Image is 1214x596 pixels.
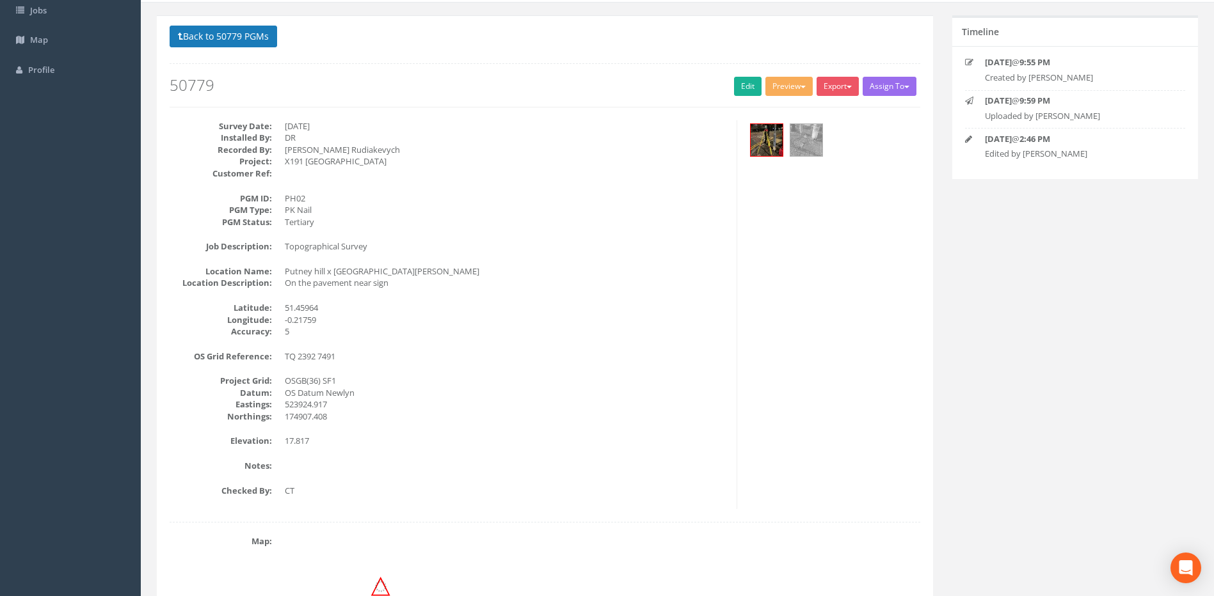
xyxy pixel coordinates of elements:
[751,124,783,156] img: 01736a2f-a603-cb06-e41b-f6f35f63352d_1065d0d1-4ee4-35c7-dd18-6df00a64b7c4_thumb.jpg
[170,26,277,47] button: Back to 50779 PGMs
[285,155,727,168] dd: X191 [GEOGRAPHIC_DATA]
[1019,133,1050,145] strong: 2:46 PM
[985,72,1165,84] p: Created by [PERSON_NAME]
[170,277,272,289] dt: Location Description:
[985,95,1012,106] strong: [DATE]
[285,387,727,399] dd: OS Datum Newlyn
[170,216,272,228] dt: PGM Status:
[985,56,1165,68] p: @
[285,216,727,228] dd: Tertiary
[371,577,390,596] img: map_target.png
[170,314,272,326] dt: Longitude:
[170,168,272,180] dt: Customer Ref:
[985,95,1165,107] p: @
[985,133,1012,145] strong: [DATE]
[285,120,727,132] dd: [DATE]
[170,460,272,472] dt: Notes:
[170,155,272,168] dt: Project:
[170,77,920,93] h2: 50779
[734,77,762,96] a: Edit
[285,350,727,363] dd: TQ 2392 7491
[1170,553,1201,583] div: Open Intercom Messenger
[170,192,272,205] dt: PGM ID:
[985,56,1012,68] strong: [DATE]
[170,325,272,338] dt: Accuracy:
[170,204,272,216] dt: PGM Type:
[285,485,727,497] dd: CT
[765,77,813,96] button: Preview
[285,302,727,314] dd: 51.45964
[285,325,727,338] dd: 5
[170,387,272,399] dt: Datum:
[170,435,272,447] dt: Elevation:
[285,435,727,447] dd: 17.817
[285,277,727,289] dd: On the pavement near sign
[790,124,822,156] img: 01736a2f-a603-cb06-e41b-f6f35f63352d_93e258df-331a-7b02-8d33-6626387af3eb_thumb.jpg
[285,240,727,253] dd: Topographical Survey
[28,64,54,75] span: Profile
[170,398,272,411] dt: Eastings:
[985,133,1165,145] p: @
[170,120,272,132] dt: Survey Date:
[285,265,727,278] dd: Putney hill x [GEOGRAPHIC_DATA][PERSON_NAME]
[285,375,727,387] dd: OSGB(36) SF1
[30,4,47,16] span: Jobs
[285,192,727,205] dd: PH02
[170,265,272,278] dt: Location Name:
[285,132,727,144] dd: DR
[170,535,272,547] dt: Map:
[170,240,272,253] dt: Job Description:
[30,34,48,45] span: Map
[285,411,727,423] dd: 174907.408
[170,132,272,144] dt: Installed By:
[170,375,272,387] dt: Project Grid:
[985,148,1165,160] p: Edited by [PERSON_NAME]
[170,350,272,363] dt: OS Grid Reference:
[170,485,272,497] dt: Checked By:
[817,77,859,96] button: Export
[962,27,999,36] h5: Timeline
[285,144,727,156] dd: [PERSON_NAME] Rudiakevych
[985,110,1165,122] p: Uploaded by [PERSON_NAME]
[285,314,727,326] dd: -0.21759
[285,398,727,411] dd: 523924.917
[863,77,916,96] button: Assign To
[1019,95,1050,106] strong: 9:59 PM
[1019,56,1050,68] strong: 9:55 PM
[170,144,272,156] dt: Recorded By:
[285,204,727,216] dd: PK Nail
[170,302,272,314] dt: Latitude:
[170,411,272,423] dt: Northings:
